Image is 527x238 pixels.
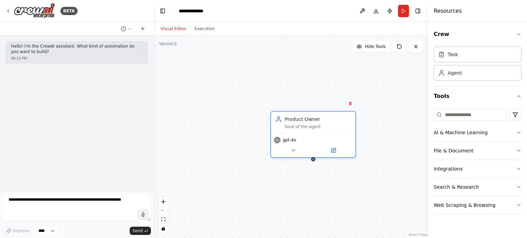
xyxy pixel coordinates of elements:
button: Click to speak your automation idea [138,209,148,220]
button: zoom out [159,206,168,215]
div: Version 1 [159,41,177,47]
button: Hide Tools [352,41,390,52]
span: Improve [13,228,30,234]
button: Crew [434,25,522,44]
div: Goal of the agent [285,124,351,129]
span: gpt-4o [283,137,296,143]
button: Visual Editor [156,25,190,33]
button: Send [130,227,151,235]
button: Integrations [434,160,522,178]
div: 08:10 PM [11,56,143,61]
button: Hide left sidebar [158,6,167,16]
div: Product Owner [285,116,351,123]
button: File & Document [434,142,522,160]
button: Hide right sidebar [413,6,423,16]
div: Task [448,51,458,58]
button: Start a new chat [137,25,148,33]
h4: Resources [434,7,462,15]
div: Tools [434,106,522,220]
div: BETA [60,7,78,15]
button: fit view [159,215,168,224]
div: Agent [448,70,462,76]
span: Hide Tools [365,44,386,49]
button: Delete node [346,99,355,108]
div: Crew [434,44,522,86]
button: Switch to previous chat [118,25,134,33]
span: Send [132,228,143,234]
button: toggle interactivity [159,224,168,233]
button: zoom in [159,197,168,206]
p: Hello! I'm the CrewAI assistant. What kind of automation do you want to build? [11,44,143,54]
nav: breadcrumb [179,8,203,14]
button: Execution [190,25,219,33]
div: Product OwnerGoal of the agentgpt-4o [270,111,356,158]
img: Logo [14,3,55,18]
button: AI & Machine Learning [434,124,522,141]
button: Tools [434,87,522,106]
div: React Flow controls [159,197,168,233]
button: Web Scraping & Browsing [434,196,522,214]
a: React Flow attribution [409,233,427,237]
button: Improve [3,226,33,235]
button: Search & Research [434,178,522,196]
button: Open in side panel [314,146,353,154]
